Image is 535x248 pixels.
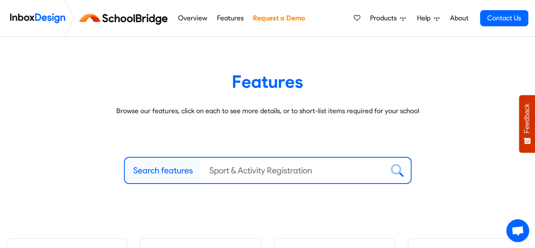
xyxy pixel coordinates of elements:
button: Feedback - Show survey [519,95,535,153]
a: Overview [176,10,209,27]
heading: Features [13,71,522,92]
a: Help [414,10,443,27]
a: Request a Demo [250,10,307,27]
a: About [447,10,471,27]
span: Products [370,13,400,23]
label: Search features [133,164,193,177]
p: Browse our features, click on each to see more details, or to short-list items required for your ... [13,106,522,116]
div: Open chat [506,219,529,242]
a: Contact Us [480,10,528,26]
img: schoolbridge logo [78,8,173,28]
a: Products [367,10,409,27]
span: Help [417,13,434,23]
a: Features [214,10,246,27]
span: Feedback [523,103,531,133]
input: Sport & Activity Registration [201,158,384,183]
